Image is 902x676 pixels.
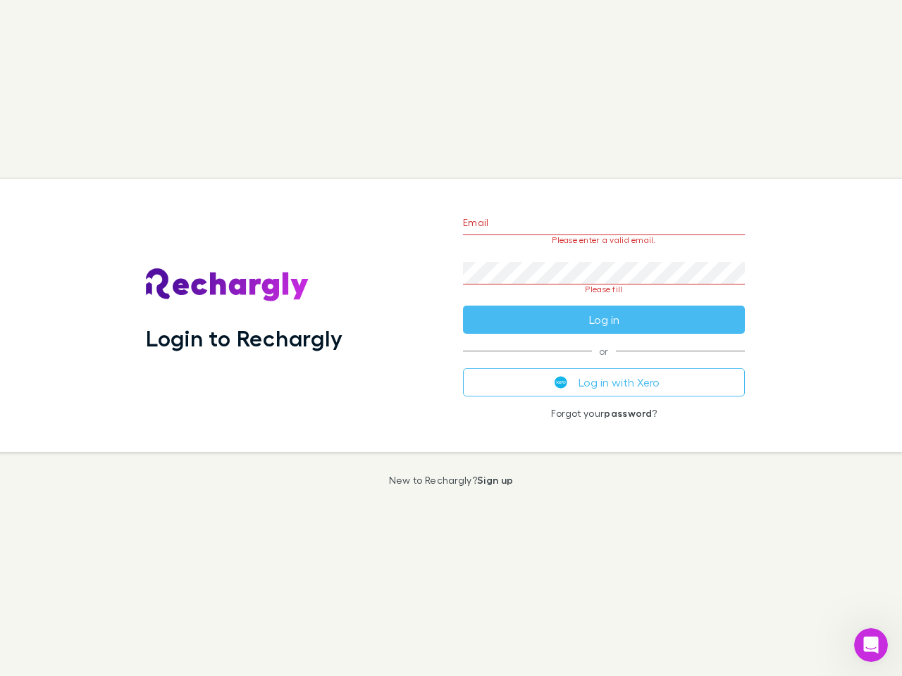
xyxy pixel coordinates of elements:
[555,376,567,389] img: Xero's logo
[604,407,652,419] a: password
[854,628,888,662] iframe: Intercom live chat
[389,475,514,486] p: New to Rechargly?
[477,474,513,486] a: Sign up
[463,306,745,334] button: Log in
[463,408,745,419] p: Forgot your ?
[463,351,745,351] span: or
[146,325,342,351] h1: Login to Rechargly
[463,235,745,245] p: Please enter a valid email.
[463,368,745,396] button: Log in with Xero
[146,268,309,302] img: Rechargly's Logo
[463,284,745,294] p: Please fill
